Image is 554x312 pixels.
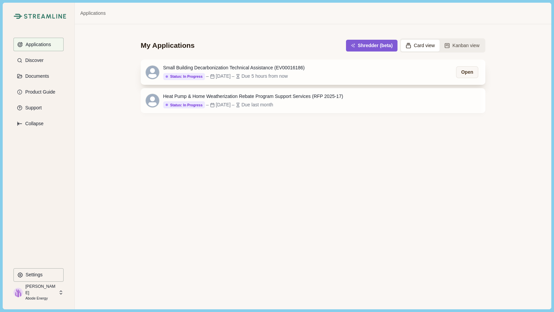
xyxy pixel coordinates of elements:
[13,268,64,282] button: Settings
[13,54,64,67] button: Discover
[166,74,203,79] div: Status: In Progress
[163,73,205,80] button: Status: In Progress
[241,101,273,108] div: Due last month
[23,42,51,47] p: Applications
[141,60,485,84] a: Small Building Decarbonization Technical Assistance (EV00016186)Status: In Progress–[DATE]–Due 5 ...
[163,64,305,71] div: Small Building Decarbonization Technical Assistance (EV00016186)
[401,40,440,51] button: Card view
[216,73,231,80] div: [DATE]
[163,101,205,108] button: Status: In Progress
[13,288,23,297] img: profile picture
[23,272,43,278] p: Settings
[23,58,43,63] p: Discover
[206,101,209,108] div: –
[141,41,195,50] div: My Applications
[13,85,64,99] button: Product Guide
[163,93,343,100] div: Heat Pump & Home Weatherization Rebate Program Support Services (RFP 2025-17)
[241,73,288,80] div: Due 5 hours from now
[232,101,235,108] div: –
[23,73,49,79] p: Documents
[440,40,484,51] button: Kanban view
[24,14,66,19] img: Streamline Climate Logo
[456,66,478,78] button: Open
[13,13,22,19] img: Streamline Climate Logo
[13,101,64,114] button: Support
[166,103,203,107] div: Status: In Progress
[23,89,56,95] p: Product Guide
[13,268,64,284] a: Settings
[23,105,42,111] p: Support
[146,94,159,107] svg: avatar
[206,73,209,80] div: –
[216,101,231,108] div: [DATE]
[13,13,64,19] a: Streamline Climate LogoStreamline Climate Logo
[146,66,159,79] svg: avatar
[13,117,64,130] button: Expand
[232,73,235,80] div: –
[25,296,56,301] p: Abode Energy
[13,69,64,83] button: Documents
[25,283,56,296] p: [PERSON_NAME]
[23,121,43,127] p: Collapse
[346,40,397,51] button: Shredder (beta)
[141,88,485,113] a: Heat Pump & Home Weatherization Rebate Program Support Services (RFP 2025-17)Status: In Progress–...
[13,38,64,51] button: Applications
[80,10,106,17] a: Applications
